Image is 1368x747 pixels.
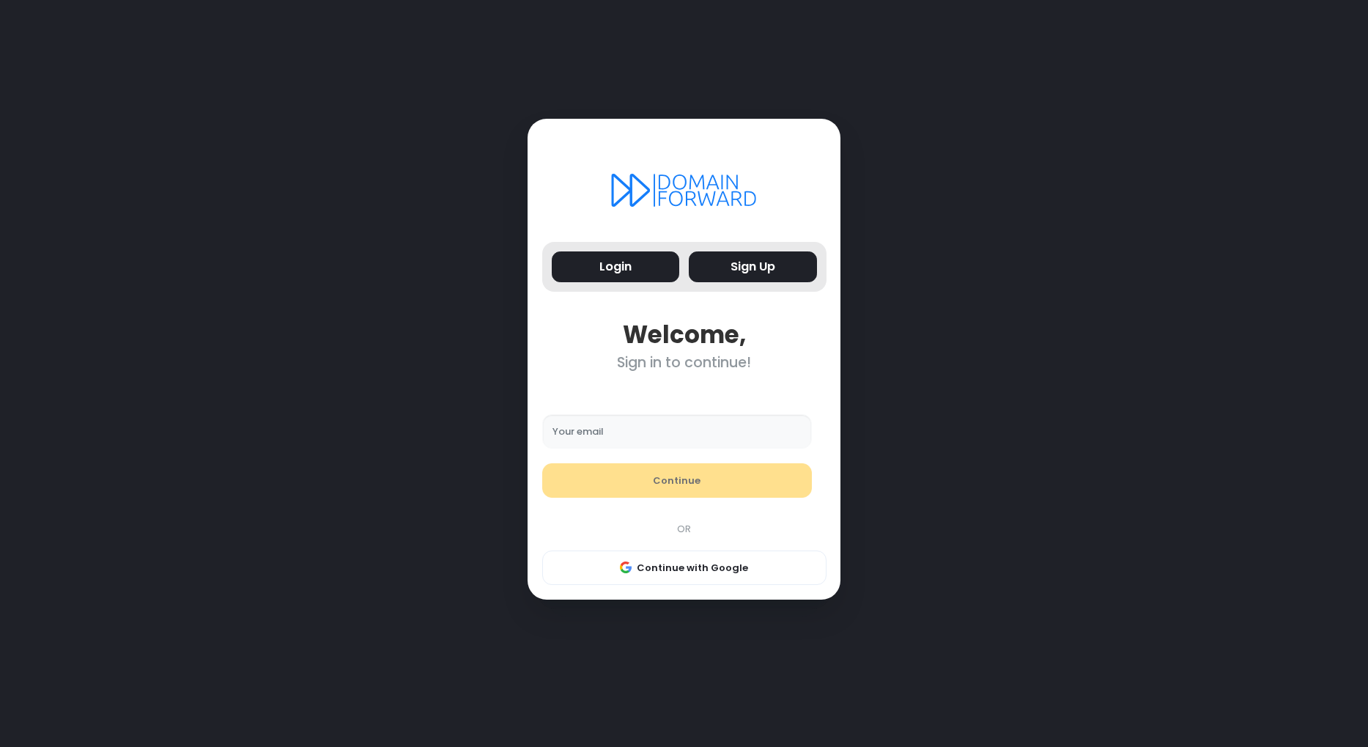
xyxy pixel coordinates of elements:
div: OR [535,522,834,537]
button: Continue with Google [542,551,827,586]
div: Sign in to continue! [542,354,827,371]
div: Welcome, [542,320,827,349]
button: Sign Up [689,251,817,283]
button: Login [552,251,680,283]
